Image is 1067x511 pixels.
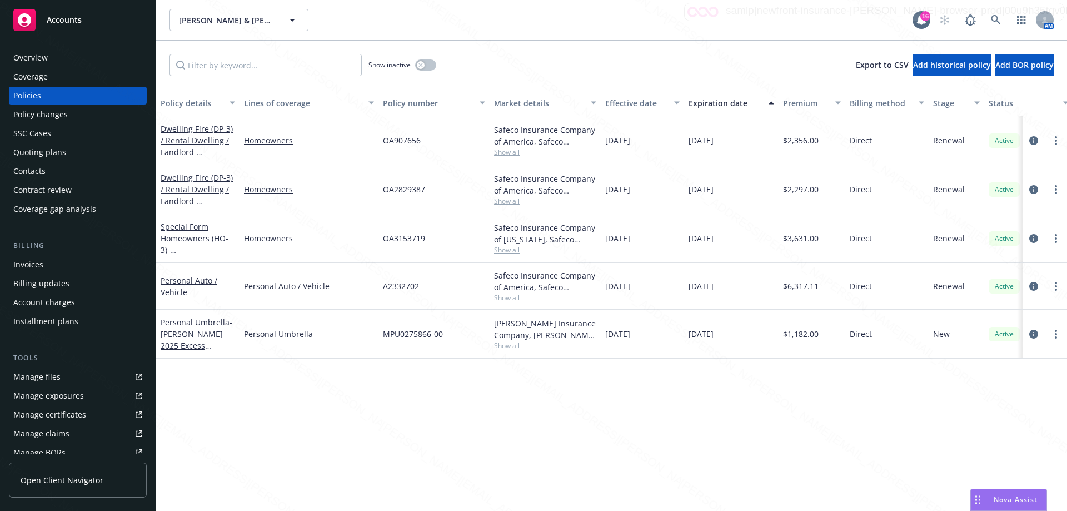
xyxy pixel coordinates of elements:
[490,90,601,116] button: Market details
[689,328,714,340] span: [DATE]
[1049,232,1063,245] a: more
[13,256,43,274] div: Invoices
[9,87,147,105] a: Policies
[494,196,596,206] span: Show all
[244,97,362,109] div: Lines of coverage
[1027,280,1040,293] a: circleInformation
[494,97,584,109] div: Market details
[684,90,779,116] button: Expiration date
[13,125,51,142] div: SSC Cases
[9,4,147,36] a: Accounts
[985,9,1007,31] a: Search
[244,183,374,195] a: Homeowners
[605,183,630,195] span: [DATE]
[161,275,217,297] a: Personal Auto / Vehicle
[9,68,147,86] a: Coverage
[161,97,223,109] div: Policy details
[494,341,596,350] span: Show all
[494,293,596,302] span: Show all
[494,270,596,293] div: Safeco Insurance Company of America, Safeco Insurance (Liberty Mutual)
[850,97,912,109] div: Billing method
[605,97,667,109] div: Effective date
[9,240,147,251] div: Billing
[605,280,630,292] span: [DATE]
[9,312,147,330] a: Installment plans
[783,97,829,109] div: Premium
[244,232,374,244] a: Homeowners
[601,90,684,116] button: Effective date
[47,16,82,24] span: Accounts
[933,280,965,292] span: Renewal
[494,317,596,341] div: [PERSON_NAME] Insurance Company, [PERSON_NAME] Insurance
[383,135,421,146] span: OA907656
[845,90,929,116] button: Billing method
[179,14,275,26] span: [PERSON_NAME] & [PERSON_NAME]
[13,312,78,330] div: Installment plans
[494,147,596,157] span: Show all
[161,317,232,386] a: Personal Umbrella
[9,49,147,67] a: Overview
[689,135,714,146] span: [DATE]
[9,387,147,405] span: Manage exposures
[13,68,48,86] div: Coverage
[161,147,231,169] span: - [STREET_ADDRESS]
[689,97,762,109] div: Expiration date
[605,135,630,146] span: [DATE]
[9,162,147,180] a: Contacts
[13,87,41,105] div: Policies
[244,280,374,292] a: Personal Auto / Vehicle
[383,328,443,340] span: MPU0275866-00
[1049,183,1063,196] a: more
[850,135,872,146] span: Direct
[244,328,374,340] a: Personal Umbrella
[9,106,147,123] a: Policy changes
[993,136,1015,146] span: Active
[9,256,147,274] a: Invoices
[9,368,147,386] a: Manage files
[970,489,1047,511] button: Nova Assist
[689,183,714,195] span: [DATE]
[1049,280,1063,293] a: more
[933,135,965,146] span: Renewal
[850,280,872,292] span: Direct
[13,368,61,386] div: Manage files
[971,489,985,510] div: Drag to move
[913,59,991,70] span: Add historical policy
[605,232,630,244] span: [DATE]
[383,97,473,109] div: Policy number
[779,90,845,116] button: Premium
[383,280,419,292] span: A2332702
[161,172,233,218] a: Dwelling Fire (DP-3) / Rental Dwelling / Landlord
[169,54,362,76] input: Filter by keyword...
[783,183,819,195] span: $2,297.00
[993,329,1015,339] span: Active
[783,328,819,340] span: $1,182.00
[605,328,630,340] span: [DATE]
[13,106,68,123] div: Policy changes
[156,90,240,116] button: Policy details
[9,181,147,199] a: Contract review
[933,328,950,340] span: New
[13,162,46,180] div: Contacts
[933,97,968,109] div: Stage
[383,232,425,244] span: OA3153719
[9,275,147,292] a: Billing updates
[995,54,1054,76] button: Add BOR policy
[933,232,965,244] span: Renewal
[850,183,872,195] span: Direct
[13,406,86,424] div: Manage certificates
[240,90,378,116] button: Lines of coverage
[13,294,75,311] div: Account charges
[13,181,72,199] div: Contract review
[993,234,1015,244] span: Active
[494,222,596,245] div: Safeco Insurance Company of [US_STATE], Safeco Insurance (Liberty Mutual)
[9,125,147,142] a: SSC Cases
[383,183,425,195] span: OA2829387
[13,387,84,405] div: Manage exposures
[9,200,147,218] a: Coverage gap analysis
[989,97,1056,109] div: Status
[1027,183,1040,196] a: circleInformation
[783,135,819,146] span: $2,356.00
[783,280,819,292] span: $6,317.11
[993,281,1015,291] span: Active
